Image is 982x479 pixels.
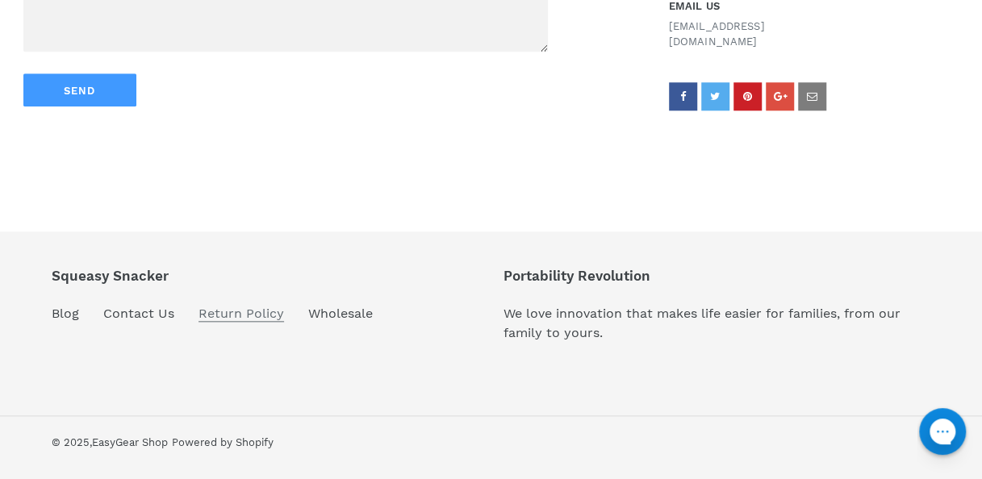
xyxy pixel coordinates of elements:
[669,19,818,50] p: [EMAIL_ADDRESS][DOMAIN_NAME]
[52,436,168,448] small: © 2025,
[504,268,931,284] p: Portability Revolution
[52,306,79,321] a: Blog
[52,268,373,284] p: Squeasy Snacker
[23,73,136,106] button: Send
[766,82,794,110] a: googleplus
[92,436,168,448] a: EasyGear Shop
[798,82,826,110] a: email
[669,82,697,110] a: facebook
[172,436,274,448] a: Powered by Shopify
[504,304,931,343] p: We love innovation that makes life easier for families, from our family to yours.
[103,306,174,321] a: Contact Us
[198,306,284,322] a: Return Policy
[733,82,762,110] a: pinterest
[308,306,373,321] a: Wholesale
[701,82,729,110] a: twitter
